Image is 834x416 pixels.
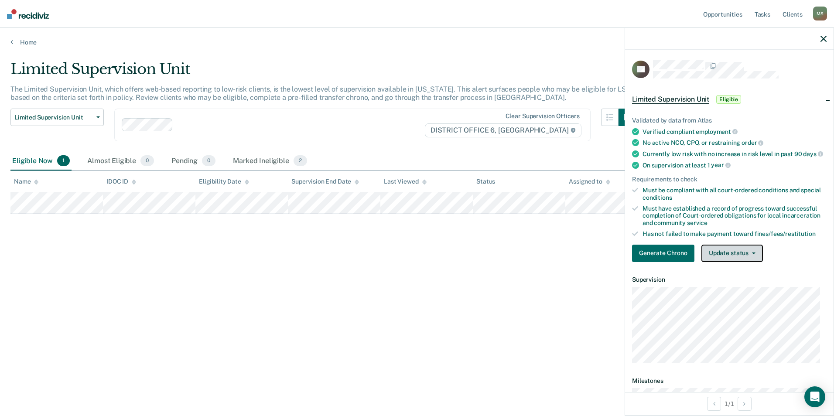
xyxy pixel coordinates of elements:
[476,178,495,185] div: Status
[803,150,823,157] span: days
[85,152,156,171] div: Almost Eligible
[384,178,426,185] div: Last Viewed
[696,128,737,135] span: employment
[643,230,827,238] div: Has not failed to make payment toward
[643,128,827,136] div: Verified compliant
[742,139,763,146] span: order
[199,178,249,185] div: Eligibility Date
[202,155,215,167] span: 0
[632,377,827,385] dt: Milestones
[643,205,827,227] div: Must have established a record of progress toward successful completion of Court-ordered obligati...
[10,85,631,102] p: The Limited Supervision Unit, which offers web-based reporting to low-risk clients, is the lowest...
[10,38,824,46] a: Home
[291,178,359,185] div: Supervision End Date
[701,245,763,262] button: Update status
[643,161,827,169] div: On supervision at least 1
[738,397,752,411] button: Next Opportunity
[170,152,217,171] div: Pending
[643,187,827,201] div: Must be compliant with all court-ordered conditions and special conditions
[57,155,70,167] span: 1
[632,245,698,262] a: Navigate to form link
[813,7,827,20] div: M S
[643,150,827,158] div: Currently low risk with no increase in risk level in past 90
[804,386,825,407] div: Open Intercom Messenger
[687,219,708,226] span: service
[7,9,49,19] img: Recidiviz
[140,155,154,167] span: 0
[755,230,816,237] span: fines/fees/restitution
[707,397,721,411] button: Previous Opportunity
[632,176,827,183] div: Requirements to check
[632,245,694,262] button: Generate Chrono
[711,161,730,168] span: year
[625,85,834,113] div: Limited Supervision UnitEligible
[425,123,581,137] span: DISTRICT OFFICE 6, [GEOGRAPHIC_DATA]
[643,139,827,147] div: No active NCO, CPO, or restraining
[14,178,38,185] div: Name
[632,95,709,104] span: Limited Supervision Unit
[716,95,741,104] span: Eligible
[10,60,636,85] div: Limited Supervision Unit
[294,155,307,167] span: 2
[625,392,834,415] div: 1 / 1
[10,152,72,171] div: Eligible Now
[106,178,136,185] div: IDOC ID
[569,178,610,185] div: Assigned to
[231,152,309,171] div: Marked Ineligible
[14,114,93,121] span: Limited Supervision Unit
[506,113,580,120] div: Clear supervision officers
[632,117,827,124] div: Validated by data from Atlas
[632,276,827,283] dt: Supervision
